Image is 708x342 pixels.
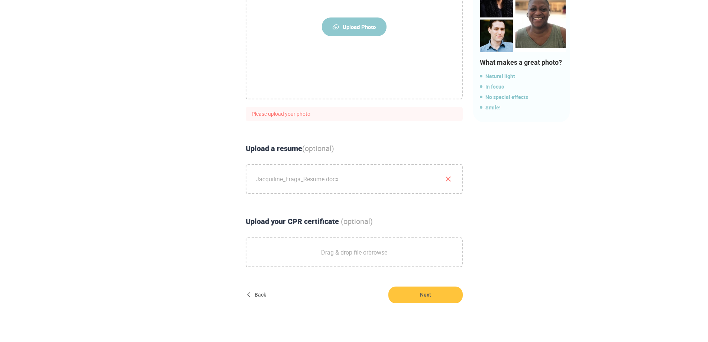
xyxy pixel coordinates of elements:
span: Jacquiline_Fraga_Resume.docx [246,165,462,193]
div: What makes a great photo? [480,58,566,67]
span: Upload Photo [322,17,387,36]
span: Smile! [480,103,566,112]
span: No special effects [480,93,566,102]
button: Next [388,287,463,303]
button: Back [246,287,269,303]
div: Upload your CPR certificate [243,216,466,227]
button: Jacquiline_Fraga_Resume.docx [444,175,453,183]
a: browse [368,248,387,256]
span: (optional) [302,143,334,153]
span: In focus [480,82,566,91]
p: Please upload your photo [246,107,463,121]
span: Natural light [480,72,566,81]
span: (optional) [341,216,373,226]
div: Upload a resume [243,143,466,154]
img: upload [333,24,339,29]
span: Drag & drop file or [321,243,387,262]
